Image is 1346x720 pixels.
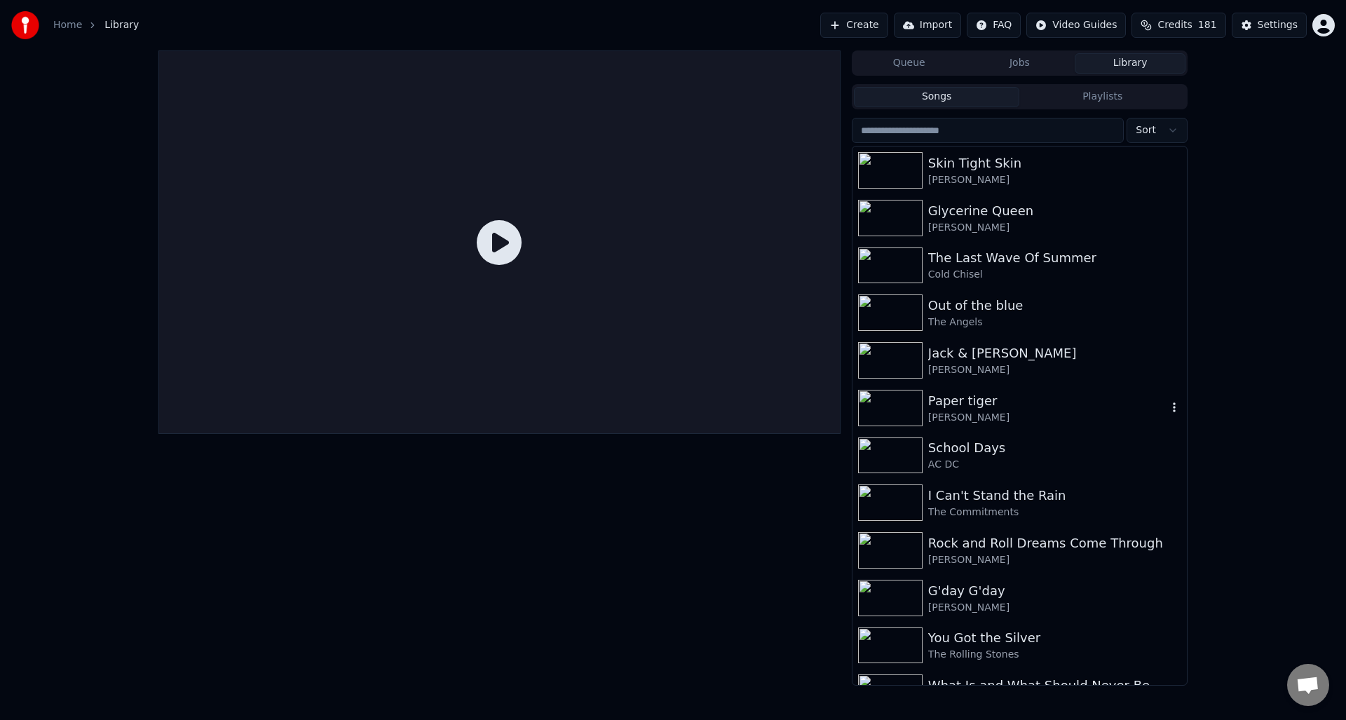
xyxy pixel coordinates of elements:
button: Library [1075,53,1185,74]
div: School Days [928,438,1181,458]
div: [PERSON_NAME] [928,411,1167,425]
button: Create [820,13,888,38]
span: Library [104,18,139,32]
div: What Is and What Should Never Be [928,676,1181,695]
img: youka [11,11,39,39]
button: Songs [854,87,1020,107]
div: Out of the blue [928,296,1181,315]
button: FAQ [967,13,1021,38]
button: Playlists [1019,87,1185,107]
div: Skin Tight Skin [928,154,1181,173]
button: Credits181 [1131,13,1225,38]
div: [PERSON_NAME] [928,363,1181,377]
span: Sort [1136,123,1156,137]
div: The Rolling Stones [928,648,1181,662]
div: Jack & [PERSON_NAME] [928,344,1181,363]
div: [PERSON_NAME] [928,601,1181,615]
div: [PERSON_NAME] [928,173,1181,187]
div: You Got the Silver [928,628,1181,648]
span: 181 [1198,18,1217,32]
div: I Can't Stand the Rain [928,486,1181,505]
button: Settings [1232,13,1307,38]
span: Credits [1157,18,1192,32]
button: Video Guides [1026,13,1126,38]
div: Settings [1258,18,1298,32]
div: Paper tiger [928,391,1167,411]
nav: breadcrumb [53,18,139,32]
div: Rock and Roll Dreams Come Through [928,534,1181,553]
div: AC DC [928,458,1181,472]
a: Home [53,18,82,32]
div: The Angels [928,315,1181,330]
button: Queue [854,53,965,74]
div: Glycerine Queen [928,201,1181,221]
div: The Last Wave Of Summer [928,248,1181,268]
button: Import [894,13,961,38]
div: [PERSON_NAME] [928,221,1181,235]
div: [PERSON_NAME] [928,553,1181,567]
button: Jobs [965,53,1075,74]
div: Cold Chisel [928,268,1181,282]
div: The Commitments [928,505,1181,519]
div: G'day G'day [928,581,1181,601]
a: Open chat [1287,664,1329,706]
